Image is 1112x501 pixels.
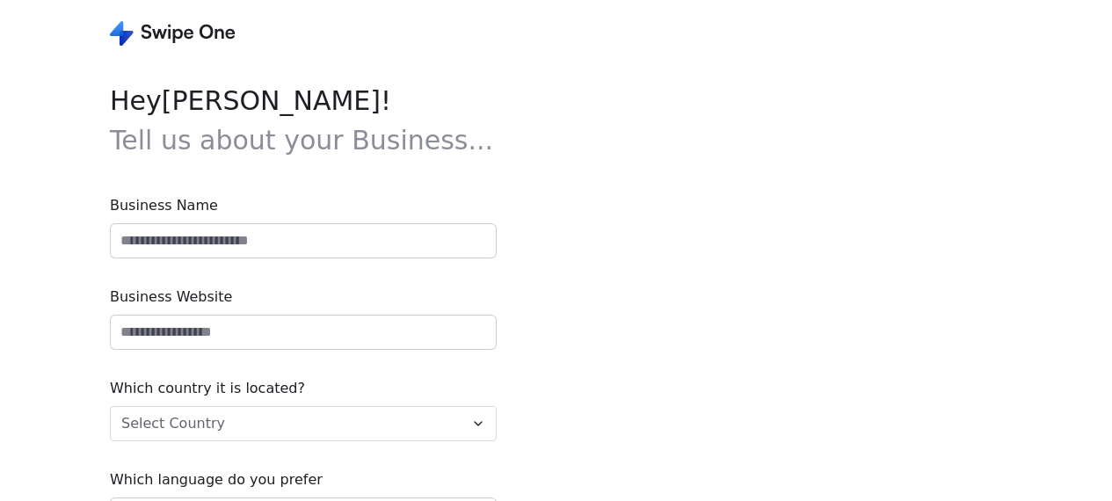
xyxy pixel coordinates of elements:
span: Business Website [110,287,497,308]
span: Which country it is located? [110,378,497,399]
span: Business Name [110,195,497,216]
span: Select Country [121,413,225,434]
span: Hey [PERSON_NAME] ! [110,81,497,160]
span: Which language do you prefer [110,469,497,490]
span: Tell us about your Business... [110,125,493,156]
